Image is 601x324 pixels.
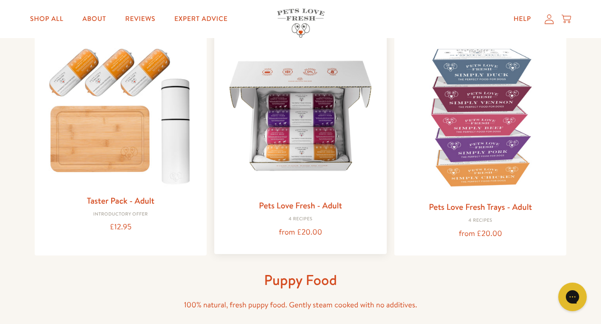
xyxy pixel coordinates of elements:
[402,218,559,224] div: 4 Recipes
[22,10,71,29] a: Shop All
[506,10,539,29] a: Help
[277,9,324,38] img: Pets Love Fresh
[149,271,453,289] h1: Puppy Food
[42,212,200,217] div: Introductory Offer
[167,10,235,29] a: Expert Advice
[118,10,163,29] a: Reviews
[222,226,379,239] div: from £20.00
[75,10,114,29] a: About
[402,39,559,196] img: Pets Love Fresh Trays - Adult
[429,201,532,213] a: Pets Love Fresh Trays - Adult
[184,300,417,310] span: 100% natural, fresh puppy food. Gently steam cooked with no additives.
[42,221,200,234] div: £12.95
[222,216,379,222] div: 4 Recipes
[87,195,154,206] a: Taster Pack - Adult
[402,227,559,240] div: from £20.00
[42,39,200,189] img: Taster Pack - Adult
[553,279,591,314] iframe: Gorgias live chat messenger
[259,199,342,211] a: Pets Love Fresh - Adult
[222,37,379,195] img: Pets Love Fresh - Adult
